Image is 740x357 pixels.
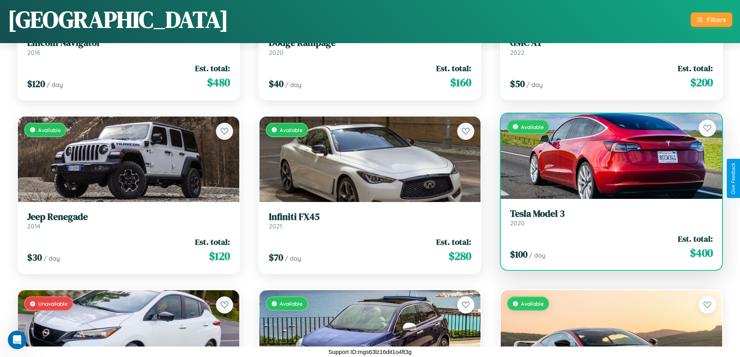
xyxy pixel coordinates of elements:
[27,77,45,90] span: $ 120
[269,211,472,223] h3: Infiniti FX45
[269,77,284,90] span: $ 40
[690,245,713,261] span: $ 400
[8,331,26,349] iframe: Intercom live chat
[47,81,63,89] span: / day
[209,248,230,264] span: $ 120
[450,75,471,90] span: $ 160
[27,211,230,230] a: Jeep Renegade2014
[269,37,472,49] h3: Dodge Rampage
[510,219,525,227] span: 2020
[328,347,411,357] p: Support ID: mgs63lz16dit1o4ft3g
[27,222,40,230] span: 2014
[526,81,543,89] span: / day
[269,49,284,56] span: 2020
[678,63,713,74] span: Est. total:
[195,236,230,247] span: Est. total:
[27,251,42,264] span: $ 30
[44,254,60,262] span: / day
[510,37,713,56] a: GMC AT2022
[690,75,713,90] span: $ 200
[521,124,544,130] span: Available
[207,75,230,90] span: $ 480
[510,77,525,90] span: $ 50
[269,222,282,230] span: 2021
[285,254,301,262] span: / day
[510,49,524,56] span: 2022
[510,208,713,219] h3: Tesla Model 3
[285,81,301,89] span: / day
[510,37,713,49] h3: GMC AT
[678,233,713,244] span: Est. total:
[280,300,303,307] span: Available
[436,63,471,74] span: Est. total:
[707,16,726,24] div: Filters
[510,208,713,227] a: Tesla Model 32020
[27,49,40,56] span: 2016
[38,127,61,133] span: Available
[449,248,471,264] span: $ 280
[529,251,545,259] span: / day
[510,248,528,261] span: $ 100
[27,37,230,49] h3: Lincoln Navigator
[280,127,303,133] span: Available
[436,236,471,247] span: Est. total:
[269,37,472,56] a: Dodge Rampage2020
[521,300,544,307] span: Available
[27,37,230,56] a: Lincoln Navigator2016
[8,3,228,35] h1: [GEOGRAPHIC_DATA]
[691,12,732,27] button: Filters
[195,63,230,74] span: Est. total:
[38,300,68,307] span: Unavailable
[27,211,230,223] h3: Jeep Renegade
[269,211,472,230] a: Infiniti FX452021
[269,251,283,264] span: $ 70
[731,163,736,194] div: Give Feedback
